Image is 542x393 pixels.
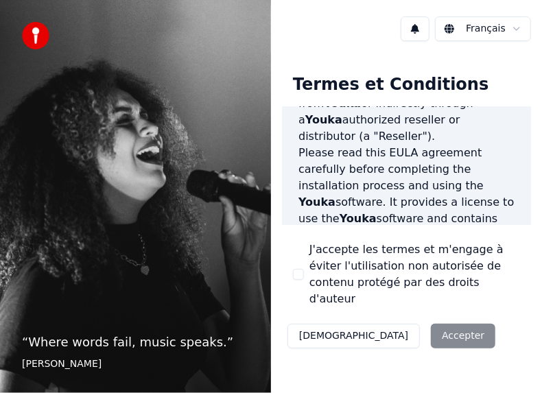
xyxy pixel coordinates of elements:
span: Youka [340,212,377,225]
span: Youka [298,195,335,209]
div: Termes et Conditions [282,63,499,107]
span: Youka [305,113,342,126]
p: “ Where words fail, music speaks. ” [22,333,249,352]
footer: [PERSON_NAME] [22,357,249,371]
img: youka [22,22,49,49]
label: J'accepte les termes et m'engage à éviter l'utilisation non autorisée de contenu protégé par des ... [309,241,520,307]
button: [DEMOGRAPHIC_DATA] [287,324,420,348]
span: Youka [324,97,361,110]
p: Please read this EULA agreement carefully before completing the installation process and using th... [298,145,515,260]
